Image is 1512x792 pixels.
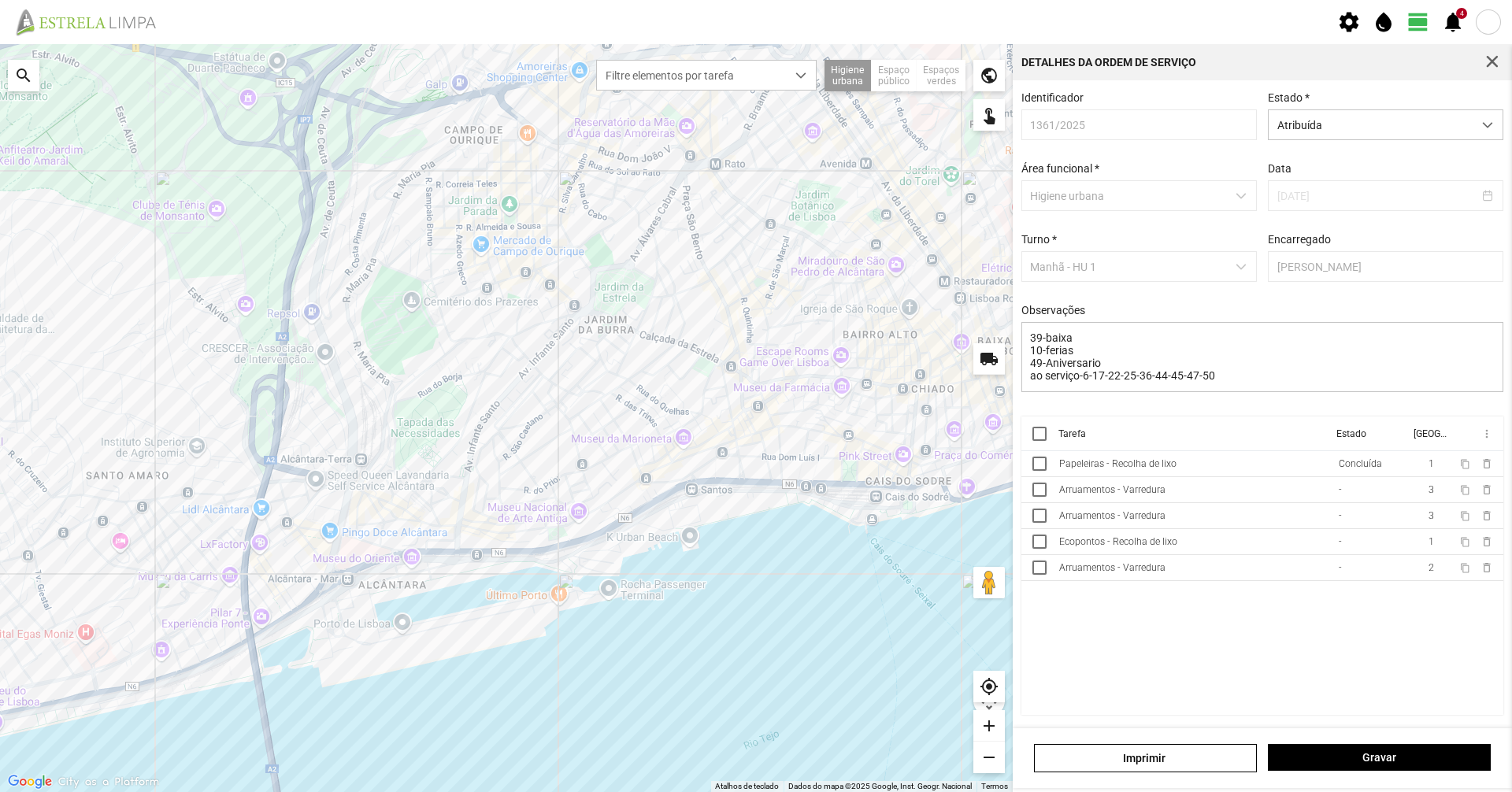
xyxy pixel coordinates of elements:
[973,671,1005,702] div: my_location
[1277,751,1483,764] span: Gravar
[1269,110,1473,139] span: Atribuída
[1059,484,1165,495] div: Arruamentos - Varredura
[1459,483,1472,496] button: content_copy
[1059,458,1177,469] div: Papeleiras - Recolha de lixo
[1459,511,1469,521] span: content_copy
[1459,563,1469,573] span: content_copy
[973,60,1005,91] div: public
[1059,510,1165,521] div: Arruamentos - Varredura
[1268,233,1331,246] label: Encarregado
[597,61,786,90] span: Filtre elementos por tarefa
[1456,8,1467,19] div: 4
[872,60,917,91] div: Espaço público
[1480,535,1492,548] span: delete_outline
[1480,483,1492,496] span: delete_outline
[1268,744,1491,771] button: Gravar
[1059,562,1165,573] div: Arruamentos - Varredura
[788,782,972,790] span: Dados do mapa ©2025 Google, Inst. Geogr. Nacional
[1459,561,1472,574] button: content_copy
[1480,457,1492,470] span: delete_outline
[1459,535,1472,548] button: content_copy
[1429,510,1434,521] span: 3
[1338,458,1381,469] div: Concluída
[1429,458,1434,469] span: 1
[1473,110,1503,139] div: dropdown trigger
[973,343,1005,375] div: local_shipping
[825,60,872,91] div: Higiene urbana
[1021,91,1084,104] label: Identificador
[1336,428,1366,439] div: Estado
[1021,57,1196,68] div: Detalhes da Ordem de Serviço
[1268,162,1291,175] label: Data
[1480,427,1492,440] span: more_vert
[1034,744,1257,772] a: Imprimir
[1441,10,1465,34] span: notifications
[1413,428,1446,439] div: [GEOGRAPHIC_DATA]
[1021,233,1057,246] label: Turno *
[8,60,39,91] div: search
[4,772,56,792] img: Google
[973,99,1005,131] div: touch_app
[917,60,965,91] div: Espaços verdes
[1459,537,1469,547] span: content_copy
[981,782,1008,790] a: Termos (abre num novo separador)
[4,772,56,792] a: Abrir esta área no Google Maps (abre uma nova janela)
[1021,304,1085,316] label: Observações
[1058,428,1086,439] div: Tarefa
[715,781,779,792] button: Atalhos de teclado
[1268,91,1310,104] label: Estado *
[11,8,173,36] img: file
[1480,509,1492,522] span: delete_outline
[1021,162,1099,175] label: Área funcional *
[1429,536,1434,547] span: 1
[1459,459,1469,469] span: content_copy
[1059,536,1177,547] div: Ecopontos - Recolha de lixo
[1459,485,1469,495] span: content_copy
[786,61,817,90] div: dropdown trigger
[1429,562,1434,573] span: 2
[1337,10,1361,34] span: settings
[1429,484,1434,495] span: 3
[1338,510,1341,521] div: -
[1338,536,1341,547] div: -
[973,567,1005,598] button: Arraste o Pegman para o mapa para abrir o Street View
[973,742,1005,773] div: remove
[1459,509,1472,522] button: content_copy
[1338,484,1341,495] div: -
[973,710,1005,742] div: add
[1372,10,1395,34] span: water_drop
[1406,10,1430,34] span: view_day
[1338,562,1341,573] div: -
[1480,561,1492,574] span: delete_outline
[1459,457,1472,470] button: content_copy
